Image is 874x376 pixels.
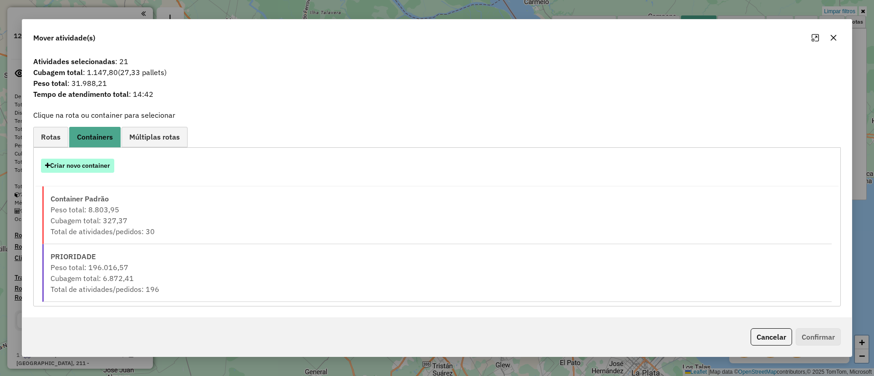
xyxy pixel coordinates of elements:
div: Cubagem total: 327,37 [51,215,825,226]
span: Múltiplas rotas [129,133,180,140]
label: Clique na rota ou container para selecionar [33,110,175,120]
strong: Container Padrão [51,194,109,203]
strong: PRIORIDADE [51,252,96,261]
span: : 1.147,80 [28,67,846,78]
span: Mover atividade(s) [33,32,95,43]
div: Peso total: 196.016,57 [51,262,825,273]
strong: Atividades selecionadas [33,57,115,66]
button: Criar novo container [41,159,114,173]
span: Containers [77,133,113,140]
strong: Peso total [33,79,67,88]
div: Total de atividades/pedidos: 196 [51,284,825,295]
div: Total de atividades/pedidos: 30 [51,226,825,237]
span: (27,33 pallets) [118,68,167,77]
span: : 14:42 [28,89,846,100]
span: : 21 [28,56,846,67]
button: Cancelar [751,328,792,346]
span: : 31.988,21 [28,78,846,89]
div: Cubagem total: 6.872,41 [51,273,825,284]
div: Peso total: 8.803,95 [51,204,825,215]
strong: Tempo de atendimento total [33,90,129,99]
strong: Cubagem total [33,68,83,77]
span: Rotas [41,133,61,140]
button: Maximize [808,30,823,45]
